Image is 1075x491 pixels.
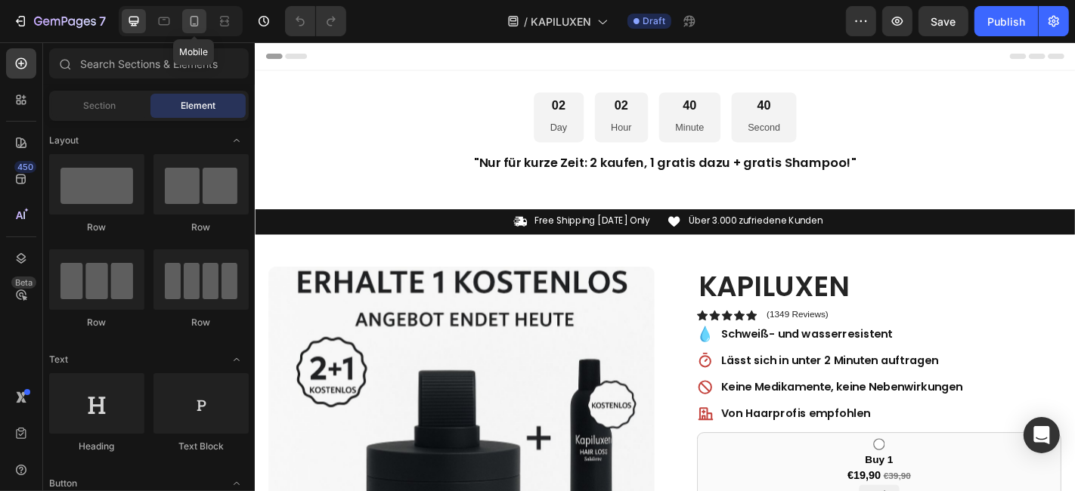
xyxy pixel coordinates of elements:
span: Text [49,353,68,366]
span: Toggle open [225,347,249,372]
p: Second [545,85,581,103]
div: 450 [14,161,36,173]
div: €19,90 [655,471,726,486]
span: / [524,14,528,29]
div: Undo/Redo [285,6,346,36]
div: 40 [545,61,581,79]
strong: "Nur für kurze Zeit: 2 kaufen, 1 gratis dazu + gratis Shampoo!" [243,123,665,142]
h1: KAPILUXEN [489,249,892,292]
p: Minute [465,85,497,103]
span: Save [931,15,956,28]
span: €39,90 [695,474,726,485]
p: Day [327,85,345,103]
span: Section [84,99,116,113]
div: 40 [465,61,497,79]
div: Beta [11,276,36,289]
div: Heading [49,440,144,453]
strong: Keine Medikamente, keine Nebenwirkungen [516,372,782,390]
div: Text Block [153,440,249,453]
div: Open Intercom Messenger [1024,417,1060,453]
strong: Lässt sich in unter 2 Minuten auftragen [516,343,756,360]
p: Hour [394,85,417,103]
span: KAPILUXEN [531,14,591,29]
span: Draft [643,14,665,28]
div: Buy 1 [675,454,706,468]
p: 7 [99,12,106,30]
strong: Schweiß- und wasserresistent [516,313,705,331]
p: (1349 Reviews) [566,295,634,307]
span: Element [181,99,215,113]
div: 02 [327,61,345,79]
span: Toggle open [225,128,249,153]
div: Row [49,221,144,234]
button: 7 [6,6,113,36]
div: Row [153,221,249,234]
span: Button [49,477,77,490]
p: Über 3.000 zufriedene Kunden [479,192,628,205]
span: Layout [49,134,79,147]
button: Save [919,6,968,36]
strong: Von Haarprofis empfohlen [516,402,680,419]
div: 02 [394,61,417,79]
input: Search Sections & Elements [49,48,249,79]
p: Free Shipping [DATE] Only [309,192,436,205]
div: Publish [987,14,1025,29]
button: Publish [974,6,1038,36]
iframe: Design area [255,42,1075,491]
div: Row [49,316,144,329]
div: Row [153,316,249,329]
